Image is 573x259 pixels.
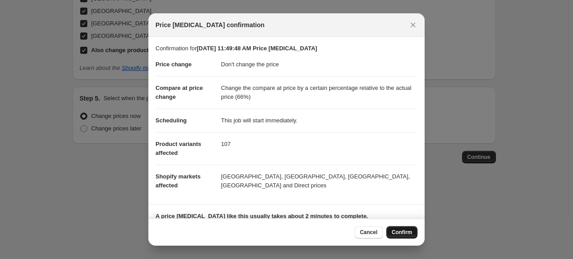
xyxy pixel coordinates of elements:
[407,19,419,31] button: Close
[156,61,192,68] span: Price change
[156,85,203,100] span: Compare at price change
[221,132,417,156] dd: 107
[156,117,187,124] span: Scheduling
[221,53,417,76] dd: Don't change the price
[196,45,317,52] b: [DATE] 11:49:48 AM Price [MEDICAL_DATA]
[156,20,265,29] span: Price [MEDICAL_DATA] confirmation
[156,141,201,156] span: Product variants affected
[156,44,417,53] p: Confirmation for
[221,109,417,132] dd: This job will start immediately.
[156,173,201,189] span: Shopify markets affected
[221,76,417,109] dd: Change the compare at price by a certain percentage relative to the actual price (66%)
[156,213,368,219] b: A price [MEDICAL_DATA] like this usually takes about 2 minutes to complete.
[221,165,417,197] dd: [GEOGRAPHIC_DATA], [GEOGRAPHIC_DATA], [GEOGRAPHIC_DATA], [GEOGRAPHIC_DATA] and Direct prices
